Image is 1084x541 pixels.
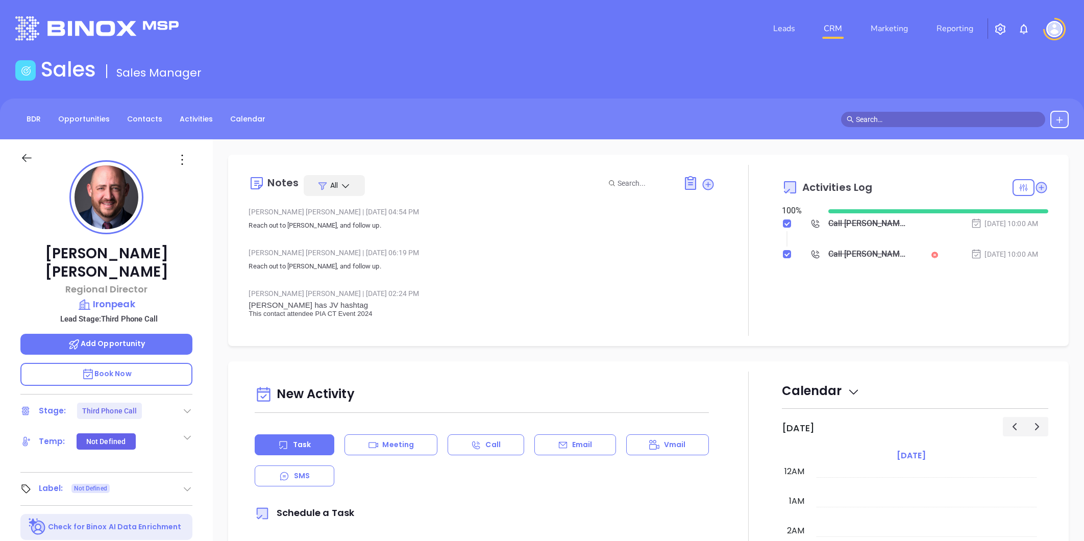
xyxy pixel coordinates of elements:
[932,18,977,39] a: Reporting
[362,249,364,257] span: |
[255,382,709,408] div: New Activity
[847,116,854,123] span: search
[787,495,806,507] div: 1am
[249,301,715,309] p: [PERSON_NAME] has JV hashtag
[41,57,96,82] h1: Sales
[116,65,202,81] span: Sales Manager
[75,165,138,229] img: profile-user
[224,111,272,128] a: Calendar
[20,282,192,296] p: Regional Director
[330,180,338,190] span: All
[994,23,1006,35] img: iconSetting
[255,506,354,519] span: Schedule a Task
[86,433,126,450] div: Not Defined
[971,249,1038,260] div: [DATE] 10:00 AM
[48,522,181,532] p: Check for Binox AI Data Enrichment
[249,260,715,273] p: Reach out to [PERSON_NAME], and follow up.
[82,403,137,419] div: Third Phone Call
[664,439,686,450] p: Vmail
[782,205,816,217] div: 100 %
[828,216,909,231] div: Call [PERSON_NAME] to follow up - [PERSON_NAME]
[769,18,799,39] a: Leads
[29,518,46,536] img: Ai-Enrich-DaqCidB-.svg
[782,465,806,478] div: 12am
[382,439,414,450] p: Meeting
[485,439,500,450] p: Call
[820,18,846,39] a: CRM
[249,286,715,301] div: [PERSON_NAME] [PERSON_NAME] [DATE] 02:24 PM
[294,471,310,481] p: SMS
[15,16,179,40] img: logo
[39,481,63,496] div: Label:
[20,111,47,128] a: BDR
[52,111,116,128] a: Opportunities
[618,178,672,189] input: Search...
[20,297,192,311] a: Ironpeak
[249,245,715,260] div: [PERSON_NAME] [PERSON_NAME] [DATE] 06:19 PM
[782,382,860,399] span: Calendar
[971,218,1038,229] div: [DATE] 10:00 AM
[1025,417,1048,436] button: Next day
[856,114,1040,125] input: Search…
[26,312,192,326] p: Lead Stage: Third Phone Call
[362,289,364,298] span: |
[1003,417,1026,436] button: Previous day
[1018,23,1030,35] img: iconNotification
[249,204,715,219] div: [PERSON_NAME] [PERSON_NAME] [DATE] 04:54 PM
[82,368,132,379] span: Book Now
[782,423,815,434] h2: [DATE]
[20,244,192,281] p: [PERSON_NAME] [PERSON_NAME]
[267,178,299,188] div: Notes
[249,219,715,232] p: Reach out to [PERSON_NAME], and follow up.
[174,111,219,128] a: Activities
[39,403,66,419] div: Stage:
[121,111,168,128] a: Contacts
[68,338,145,349] span: Add Opportunity
[572,439,593,450] p: Email
[39,434,65,449] div: Temp:
[74,483,107,494] span: Not Defined
[249,310,372,317] span: This contact attendee PIA CT Event 2024
[895,449,928,463] a: [DATE]
[828,247,909,262] div: Call [PERSON_NAME] to follow up - [PERSON_NAME]
[1046,21,1063,37] img: user
[293,439,311,450] p: Task
[867,18,912,39] a: Marketing
[362,208,364,216] span: |
[802,182,872,192] span: Activities Log
[785,525,806,537] div: 2am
